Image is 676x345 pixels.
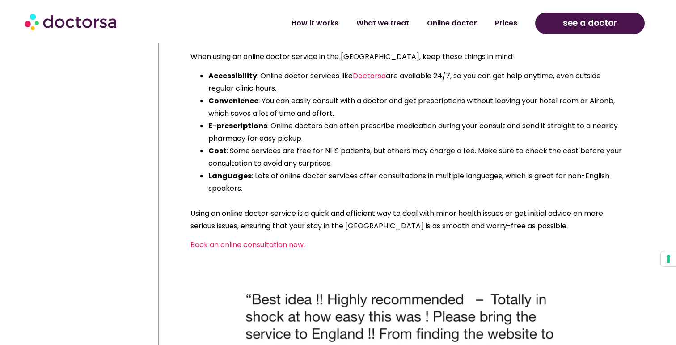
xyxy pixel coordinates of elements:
a: Online doctor [418,13,486,34]
b: Languages [208,171,252,181]
span: When using an online doctor service in the [GEOGRAPHIC_DATA], keep these things in mind: [190,51,514,62]
span: Using an online doctor service is a quick and efficient way to deal with minor health issues or g... [190,208,603,231]
span: : You can easily consult with a doctor and get prescriptions without leaving your hotel room or A... [208,96,615,118]
b: E-prescriptions [208,121,267,131]
span: see a doctor [563,16,617,30]
span: : Online doctors can often prescribe medication during your consult and send it straight to a nea... [208,121,618,143]
a: Doctorsa [353,71,386,81]
a: see a doctor [535,13,645,34]
a: How it works [283,13,347,34]
a: What we treat [347,13,418,34]
b: Accessibility [208,71,257,81]
span: : Online doctor services like [257,71,353,81]
span: are available 24/7, so you can get help anytime, even outside regular clinic hours. [208,71,601,93]
button: Your consent preferences for tracking technologies [661,251,676,266]
a: Book an online consultation now. [190,240,305,250]
b: Cost [208,146,227,156]
b: Convenience [208,96,258,106]
a: Prices [486,13,526,34]
span: : Lots of online doctor services offer consultations in multiple languages, which is great for no... [208,171,609,194]
span: : Some services are free for NHS patients, but others may charge a fee. Make sure to check the co... [208,146,622,168]
nav: Menu [178,13,526,34]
